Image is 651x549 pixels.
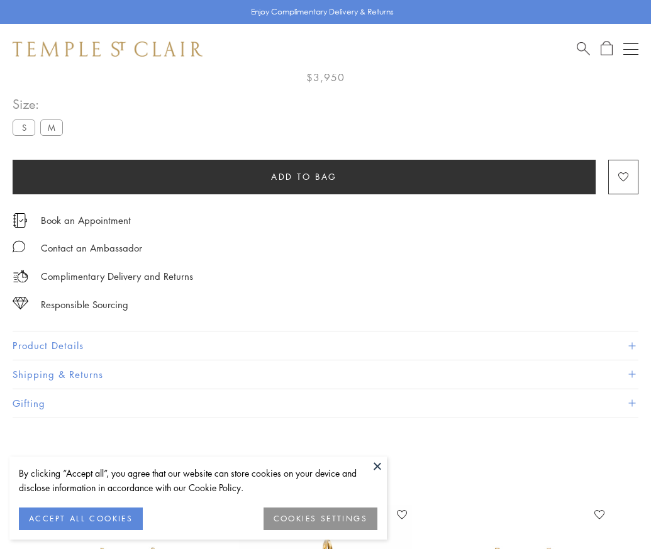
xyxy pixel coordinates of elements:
span: $3,950 [306,69,345,86]
button: COOKIES SETTINGS [264,507,377,530]
button: Add to bag [13,160,596,194]
span: Add to bag [271,170,337,184]
a: Open Shopping Bag [601,41,613,57]
p: Complimentary Delivery and Returns [41,269,193,284]
img: icon_sourcing.svg [13,297,28,309]
button: Shipping & Returns [13,360,638,389]
label: S [13,119,35,135]
div: By clicking “Accept all”, you agree that our website can store cookies on your device and disclos... [19,466,377,495]
span: Size: [13,94,68,114]
img: MessageIcon-01_2.svg [13,240,25,253]
a: Book an Appointment [41,213,131,227]
button: Gifting [13,389,638,418]
div: Responsible Sourcing [41,297,128,313]
button: ACCEPT ALL COOKIES [19,507,143,530]
label: M [40,119,63,135]
a: Search [577,41,590,57]
button: Product Details [13,331,638,360]
img: Temple St. Clair [13,42,203,57]
img: icon_appointment.svg [13,213,28,228]
img: icon_delivery.svg [13,269,28,284]
button: Open navigation [623,42,638,57]
div: Contact an Ambassador [41,240,142,256]
p: Enjoy Complimentary Delivery & Returns [251,6,394,18]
